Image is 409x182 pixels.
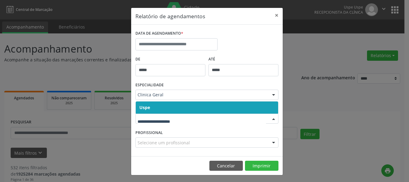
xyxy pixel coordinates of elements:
[245,161,278,171] button: Imprimir
[135,12,205,20] h5: Relatório de agendamentos
[209,161,243,171] button: Cancelar
[138,139,190,146] span: Selecione um profissional
[139,105,150,110] span: Uspe
[135,55,205,64] label: De
[135,29,183,38] label: DATA DE AGENDAMENTO
[135,128,163,137] label: PROFISSIONAL
[138,92,266,98] span: Clinica Geral
[135,81,164,90] label: ESPECIALIDADE
[271,8,283,23] button: Close
[208,55,278,64] label: ATÉ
